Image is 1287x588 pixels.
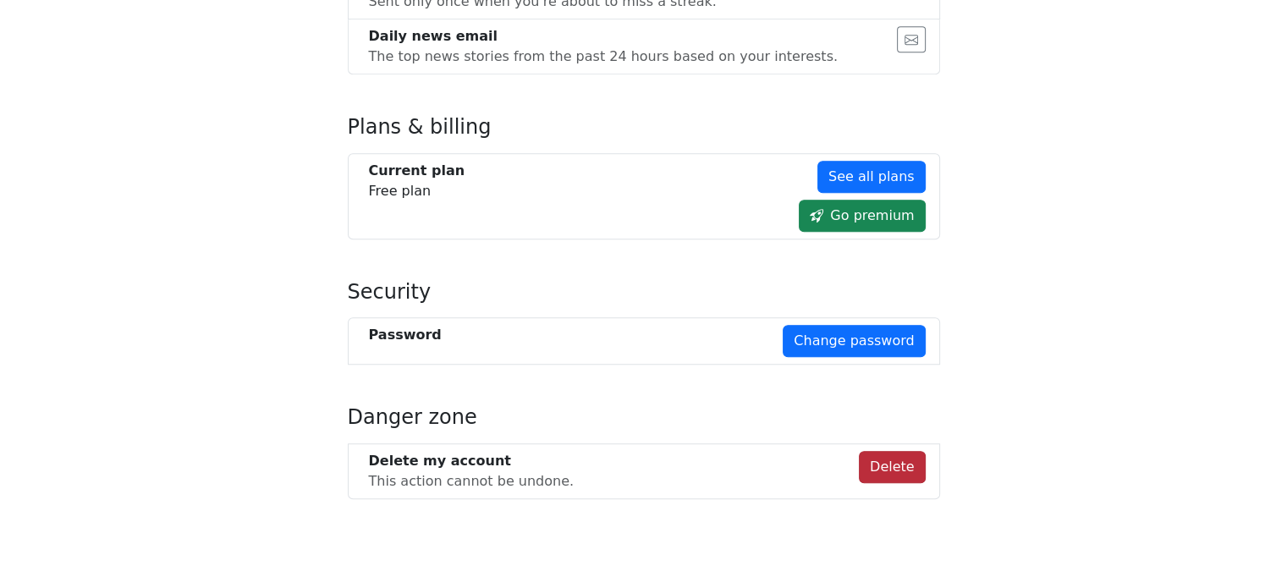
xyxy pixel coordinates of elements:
[783,325,925,357] a: Change password
[799,200,925,232] a: Go premium
[369,325,442,345] div: Password
[369,161,465,181] div: Current plan
[817,161,926,193] a: See all plans
[369,161,465,201] div: Free plan
[348,280,940,305] h4: Security
[859,451,926,483] button: Delete
[348,115,940,140] h4: Plans & billing
[369,471,575,492] div: This action cannot be undone.
[369,26,838,47] div: Daily news email
[369,47,838,67] div: The top news stories from the past 24 hours based on your interests.
[369,451,575,471] div: Delete my account
[348,405,940,430] h4: Danger zone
